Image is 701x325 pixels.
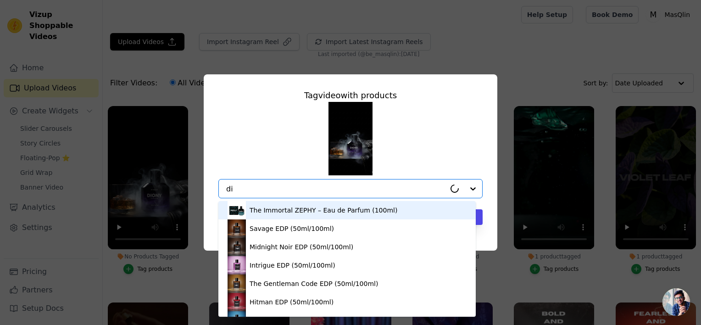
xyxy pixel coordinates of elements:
a: Open chat [662,288,690,316]
div: Ice Max EDP (50ml/100ml) [250,316,335,325]
img: product thumbnail [228,219,246,238]
div: Tag video with products [218,89,483,102]
img: product thumbnail [228,275,246,293]
div: Intrigue EDP (50ml/100ml) [250,261,335,270]
img: product thumbnail [228,238,246,256]
input: Search by product title or paste product URL [226,185,445,193]
img: product thumbnail [228,293,246,311]
div: Midnight Noir EDP (50ml/100ml) [250,242,353,252]
img: product thumbnail [228,201,246,219]
div: The Immortal ZEPHY – Eau de Parfum (100ml) [250,206,397,215]
img: product thumbnail [228,256,246,275]
div: Hitman EDP (50ml/100ml) [250,297,334,307]
div: The Gentleman Code EDP (50ml/100ml) [250,279,378,288]
div: Savage EDP (50ml/100ml) [250,224,334,233]
img: reel-preview-8bd54a-c9.myshopify.com-3713307512545463609_4187031636.jpeg [328,102,373,175]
